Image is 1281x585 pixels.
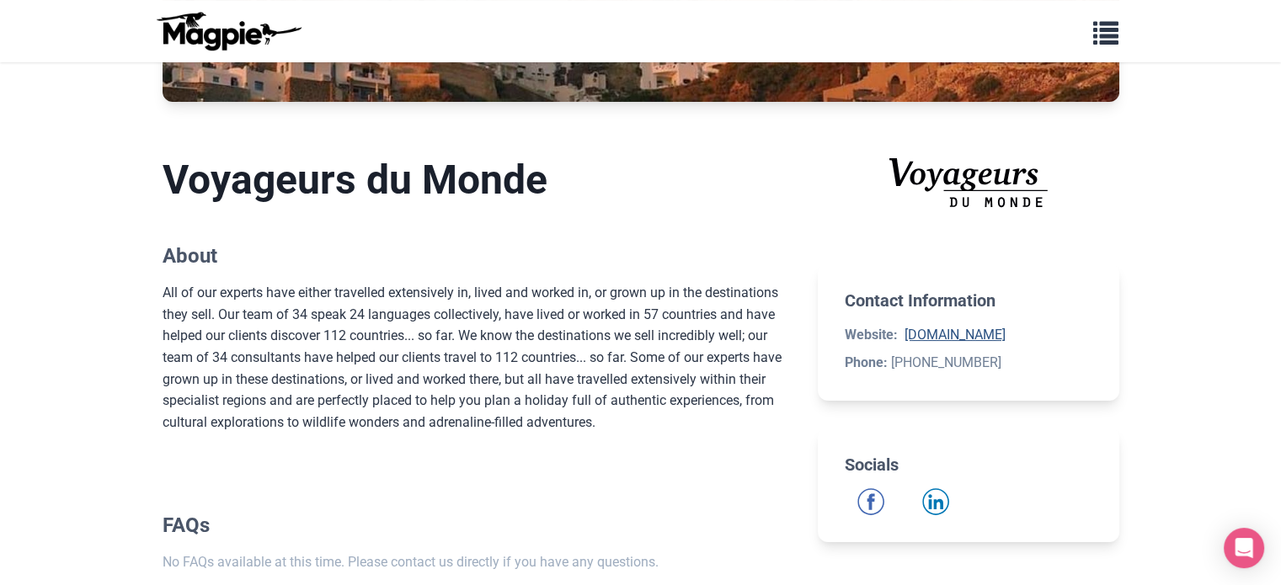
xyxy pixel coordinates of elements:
[152,11,304,51] img: logo-ab69f6fb50320c5b225c76a69d11143b.png
[163,282,792,433] div: All of our experts have either travelled extensively in, lived and worked in, or grown up in the ...
[845,290,1092,311] h2: Contact Information
[922,488,949,515] a: LinkedIn
[857,488,884,515] img: Facebook icon
[163,156,792,205] h1: Voyageurs du Monde
[845,455,1092,475] h2: Socials
[888,156,1049,210] img: Voyageurs du Monde logo
[163,513,792,538] h2: FAQs
[857,488,884,515] a: Facebook
[845,327,898,343] strong: Website:
[163,551,792,573] p: No FAQs available at this time. Please contact us directly if you have any questions.
[845,352,1092,374] li: [PHONE_NUMBER]
[922,488,949,515] img: LinkedIn icon
[163,244,792,269] h2: About
[905,327,1006,343] a: [DOMAIN_NAME]
[845,354,888,370] strong: Phone:
[1224,528,1264,568] div: Open Intercom Messenger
